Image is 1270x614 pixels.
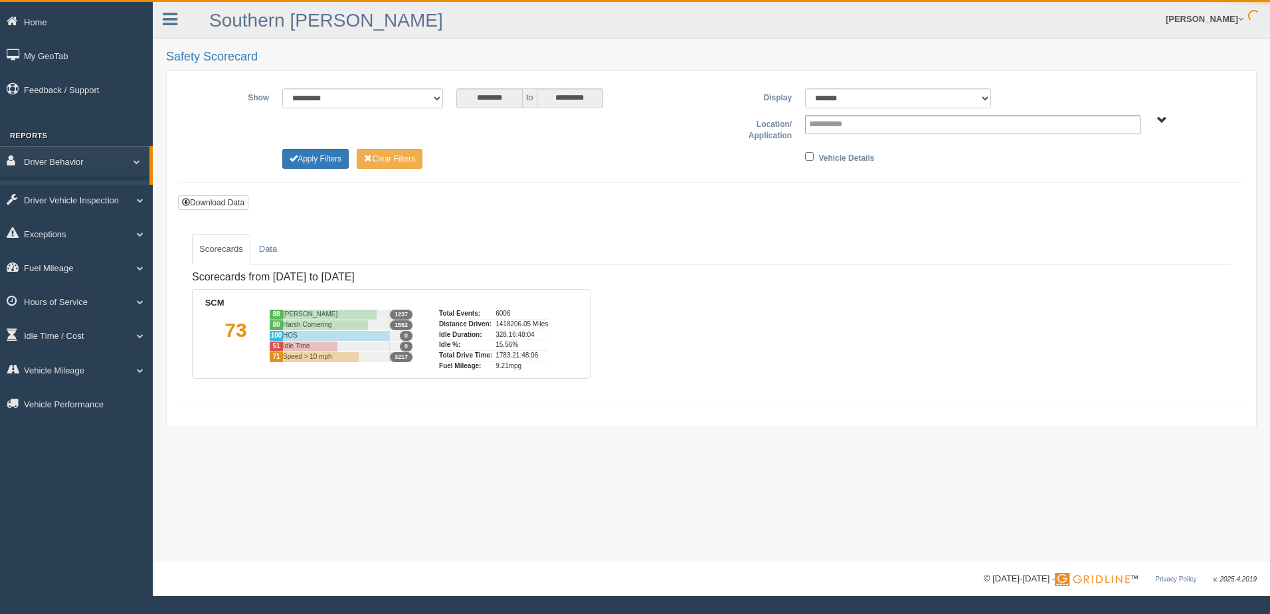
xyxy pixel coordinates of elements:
button: Change Filter Options [282,149,349,169]
span: to [523,88,536,108]
div: 80 [269,320,283,330]
label: Show [189,88,276,104]
div: Idle Duration: [439,330,492,340]
div: © [DATE]-[DATE] - ™ [984,572,1257,586]
span: 1237 [390,310,412,320]
span: 0 [400,331,412,341]
label: Location/ Application [711,115,798,142]
h2: Safety Scorecard [166,51,1257,64]
div: 100 [269,330,283,341]
h4: Scorecards from [DATE] to [DATE] [192,271,590,283]
a: Southern [PERSON_NAME] [209,10,443,31]
a: Data [252,234,284,264]
div: 1783.21:48:06 [496,350,548,361]
div: 71 [269,352,283,362]
span: v. 2025.4.2019 [1214,575,1257,583]
div: 15.56% [496,340,548,350]
div: 1418206.05 Miles [496,319,548,330]
div: 6006 [496,309,548,319]
div: 51 [269,341,283,352]
label: Display [711,88,798,104]
a: Driver Scorecard [24,181,149,205]
div: Fuel Mileage: [439,361,492,371]
div: Idle %: [439,340,492,350]
span: 0 [400,342,412,352]
a: Privacy Policy [1155,575,1196,583]
span: 1552 [390,320,412,330]
div: 88 [269,309,283,320]
button: Download Data [178,195,248,210]
button: Change Filter Options [357,149,422,169]
img: Gridline [1055,573,1130,586]
b: SCM [205,298,225,308]
div: Total Events: [439,309,492,319]
div: Distance Driven: [439,319,492,330]
span: 3217 [390,352,412,362]
div: 73 [203,309,269,371]
label: Vehicle Details [818,149,874,165]
div: 328.16:48:04 [496,330,548,340]
div: 9.21mpg [496,361,548,371]
div: Total Drive Time: [439,350,492,361]
a: Scorecards [192,234,250,264]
